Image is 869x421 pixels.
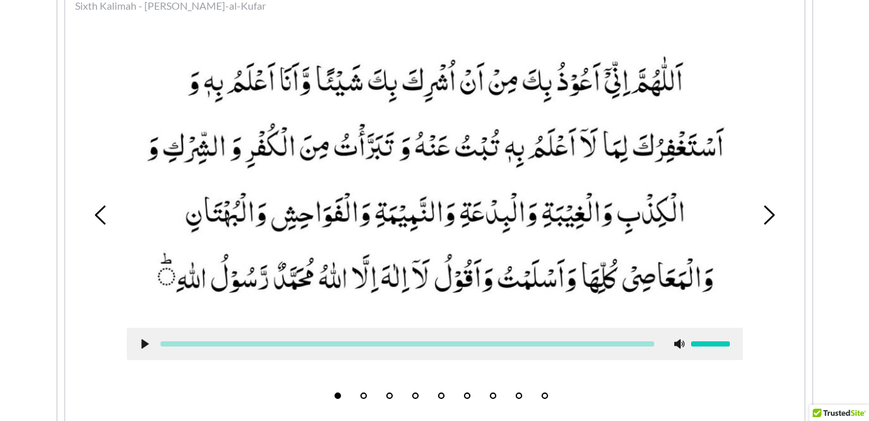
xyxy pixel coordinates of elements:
button: 9 of 9 [542,393,548,399]
button: 7 of 9 [490,393,496,399]
button: 3 of 9 [386,393,393,399]
button: 2 of 9 [360,393,367,399]
button: 5 of 9 [438,393,445,399]
button: 1 of 9 [335,393,341,399]
button: 8 of 9 [516,393,522,399]
button: 6 of 9 [464,393,470,399]
button: 4 of 9 [412,393,419,399]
